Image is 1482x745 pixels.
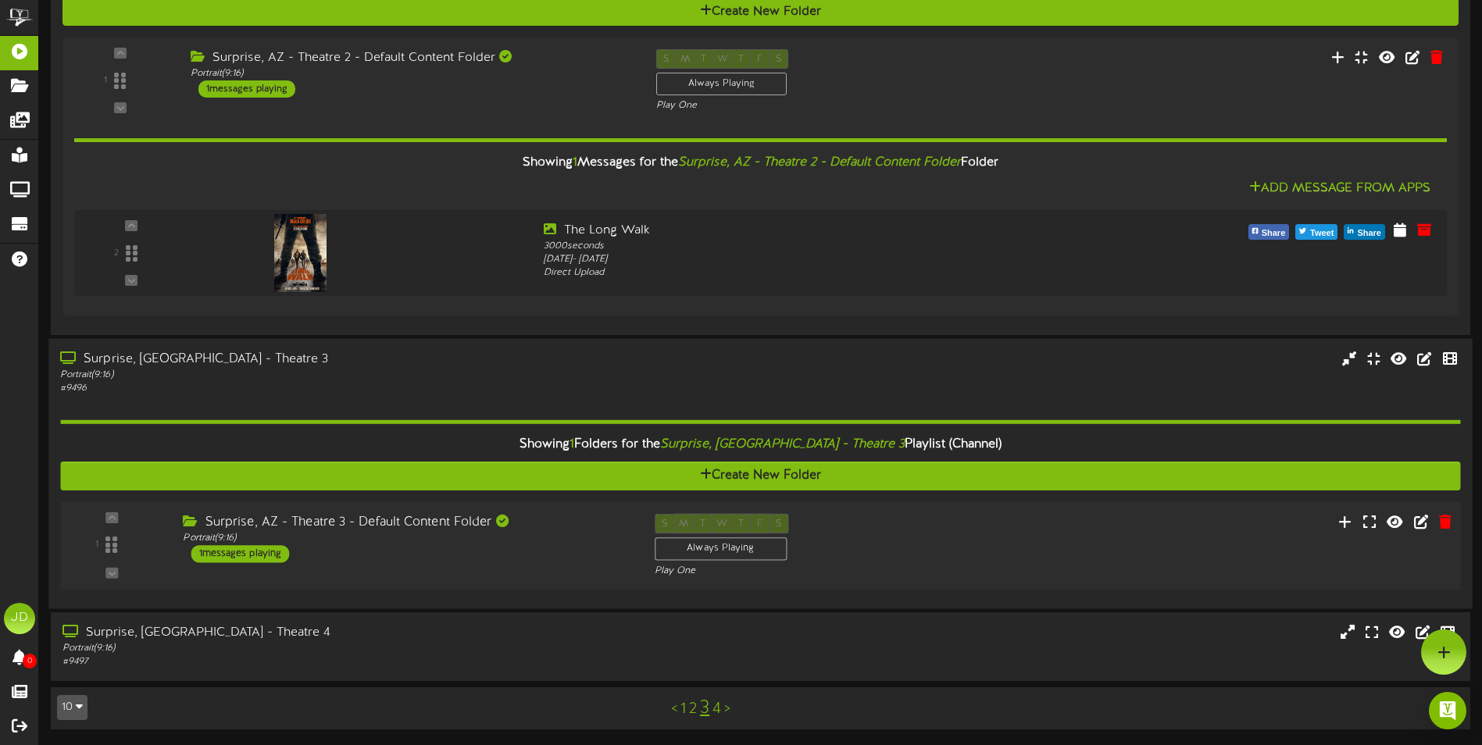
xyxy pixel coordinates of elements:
[544,222,1092,240] div: The Long Walk
[1259,225,1289,242] span: Share
[23,654,37,668] span: 0
[689,700,697,718] a: 2
[671,700,677,718] a: <
[700,698,709,718] a: 3
[1295,224,1337,240] button: Tweet
[1354,225,1384,242] span: Share
[57,695,87,720] button: 10
[62,624,630,642] div: Surprise, [GEOGRAPHIC_DATA] - Theatre 4
[191,67,633,80] div: Portrait ( 9:16 )
[1307,225,1337,242] span: Tweet
[191,545,290,562] div: 1 messages playing
[655,565,984,578] div: Play One
[62,655,630,668] div: # 9497
[655,537,787,561] div: Always Playing
[544,240,1092,253] div: 3000 seconds
[570,437,574,451] span: 1
[1344,224,1385,240] button: Share
[198,80,295,98] div: 1 messages playing
[656,99,982,112] div: Play One
[678,155,961,169] i: Surprise, AZ - Theatre 2 - Default Content Folder
[4,603,35,634] div: JD
[274,214,327,292] img: 1a4ab695-b8a6-42c5-a167-aa7c9bf583bc.jpg
[62,146,1459,180] div: Showing Messages for the Folder
[544,253,1092,266] div: [DATE] - [DATE]
[183,532,630,545] div: Portrait ( 9:16 )
[660,437,905,451] i: Surprise, [GEOGRAPHIC_DATA] - Theatre 3
[62,642,630,655] div: Portrait ( 9:16 )
[191,49,633,67] div: Surprise, AZ - Theatre 2 - Default Content Folder
[60,369,630,382] div: Portrait ( 9:16 )
[544,266,1092,280] div: Direct Upload
[1245,179,1435,198] button: Add Message From Apps
[60,382,630,395] div: # 9496
[183,514,630,532] div: Surprise, AZ - Theatre 3 - Default Content Folder
[60,351,630,369] div: Surprise, [GEOGRAPHIC_DATA] - Theatre 3
[60,462,1460,490] button: Create New Folder
[1429,692,1466,729] div: Open Intercom Messenger
[573,155,577,169] span: 1
[680,700,686,718] a: 1
[1248,224,1290,240] button: Share
[724,700,730,718] a: >
[48,428,1472,462] div: Showing Folders for the Playlist (Channel)
[656,73,787,95] div: Always Playing
[712,700,721,718] a: 4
